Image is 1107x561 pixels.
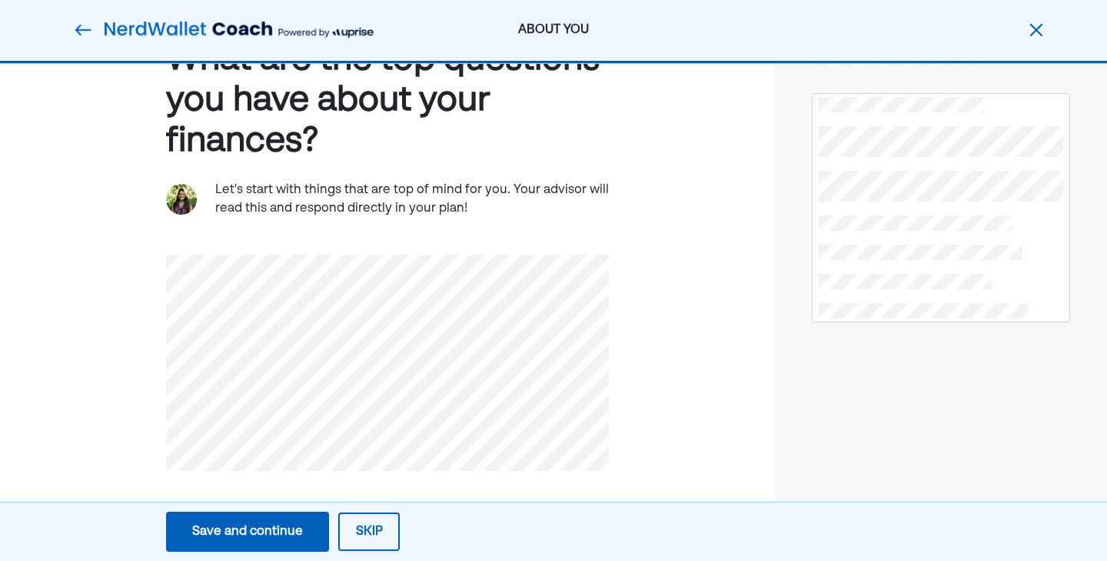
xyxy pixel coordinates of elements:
[166,40,609,162] div: What are the top questions you have about your finances?
[338,513,400,551] button: Skip
[391,21,716,39] div: ABOUT YOU
[166,512,329,552] button: Save and continue
[215,181,609,218] div: Let's start with things that are top of mind for you. Your advisor will read this and respond dir...
[192,523,303,541] div: Save and continue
